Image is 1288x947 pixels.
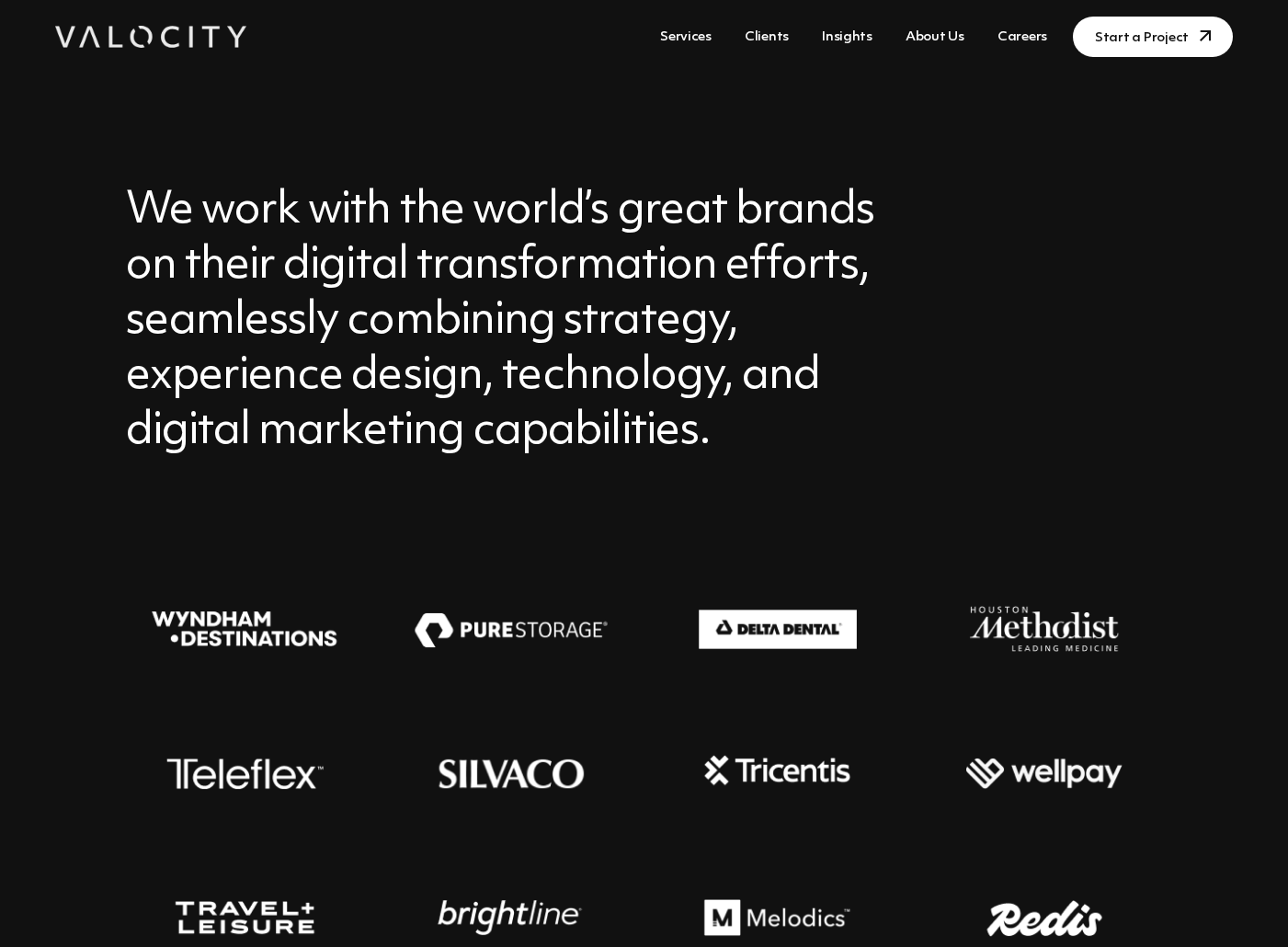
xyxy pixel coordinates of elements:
a: Insights [815,20,880,54]
h3: We work with the world’s great brands on their digital transformation efforts, seamlessly combini... [126,184,904,460]
a: Careers [990,20,1054,54]
a: About Us [898,20,972,54]
a: Services [653,20,719,54]
a: Start a Project [1073,17,1233,57]
a: Clients [737,20,796,54]
img: Valocity Digital [55,26,246,48]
